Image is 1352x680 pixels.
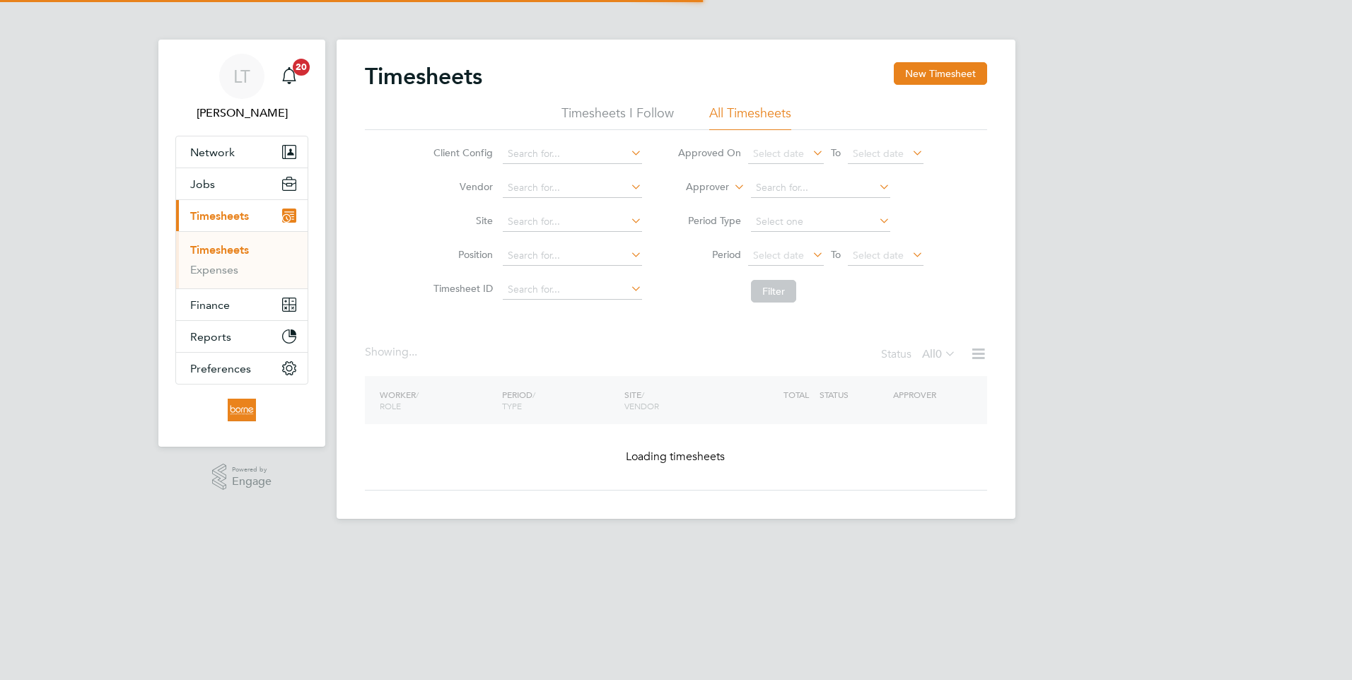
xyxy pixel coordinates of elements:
label: Approved On [677,146,741,159]
span: Engage [232,476,272,488]
button: Filter [751,280,796,303]
input: Search for... [503,144,642,164]
input: Search for... [503,178,642,198]
span: To [827,143,845,162]
button: Reports [176,321,308,352]
div: Timesheets [176,231,308,288]
a: Expenses [190,263,238,276]
span: Finance [190,298,230,312]
a: LT[PERSON_NAME] [175,54,308,122]
span: Reports [190,330,231,344]
label: Period Type [677,214,741,227]
span: Select date [753,147,804,160]
h2: Timesheets [365,62,482,90]
span: Select date [753,249,804,262]
input: Search for... [503,212,642,232]
li: All Timesheets [709,105,791,130]
button: Finance [176,289,308,320]
button: Timesheets [176,200,308,231]
div: Status [881,345,959,365]
a: Timesheets [190,243,249,257]
div: Showing [365,345,420,360]
button: Preferences [176,353,308,384]
span: To [827,245,845,264]
span: 20 [293,59,310,76]
button: New Timesheet [894,62,987,85]
label: Approver [665,180,729,194]
input: Select one [751,212,890,232]
span: Select date [853,147,904,160]
button: Jobs [176,168,308,199]
a: Go to home page [175,399,308,421]
span: 0 [936,347,942,361]
span: ... [409,345,417,359]
label: Timesheet ID [429,282,493,295]
span: Preferences [190,362,251,375]
label: All [922,347,956,361]
li: Timesheets I Follow [561,105,674,130]
label: Site [429,214,493,227]
a: Powered byEngage [212,464,272,491]
label: Client Config [429,146,493,159]
label: Position [429,248,493,261]
span: Network [190,146,235,159]
nav: Main navigation [158,40,325,447]
input: Search for... [503,280,642,300]
label: Period [677,248,741,261]
span: Jobs [190,177,215,191]
label: Vendor [429,180,493,193]
button: Network [176,136,308,168]
span: Luana Tarniceru [175,105,308,122]
input: Search for... [503,246,642,266]
span: LT [233,67,250,86]
input: Search for... [751,178,890,198]
img: borneltd-logo-retina.png [228,399,255,421]
a: 20 [275,54,303,99]
span: Powered by [232,464,272,476]
span: Select date [853,249,904,262]
span: Timesheets [190,209,249,223]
